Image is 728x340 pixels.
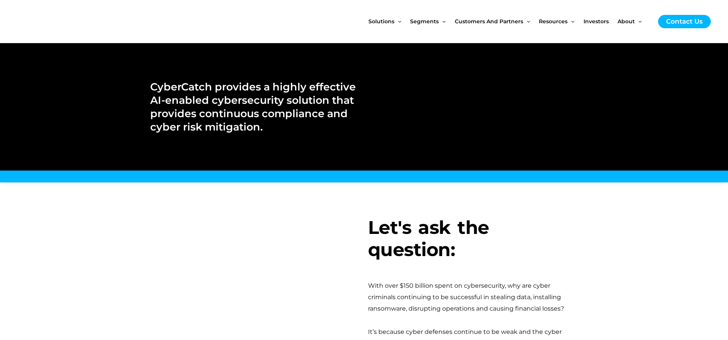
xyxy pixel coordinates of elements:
span: About [618,5,635,37]
span: Menu Toggle [439,5,446,37]
a: Contact Us [658,15,711,28]
span: Resources [539,5,567,37]
img: CyberCatch [13,6,105,37]
span: Segments [410,5,439,37]
span: Menu Toggle [523,5,530,37]
span: Menu Toggle [567,5,574,37]
span: Investors [584,5,609,37]
nav: Site Navigation: New Main Menu [368,5,650,37]
span: Menu Toggle [635,5,642,37]
div: With over $150 billion spent on cybersecurity, why are cyber criminals continuing to be successfu... [368,280,578,315]
span: Solutions [368,5,394,37]
h2: CyberCatch provides a highly effective AI-enabled cybersecurity solution that provides continuous... [150,80,356,134]
h3: Let's ask the question: [368,217,578,261]
a: Investors [584,5,618,37]
span: Customers and Partners [455,5,523,37]
span: Menu Toggle [394,5,401,37]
